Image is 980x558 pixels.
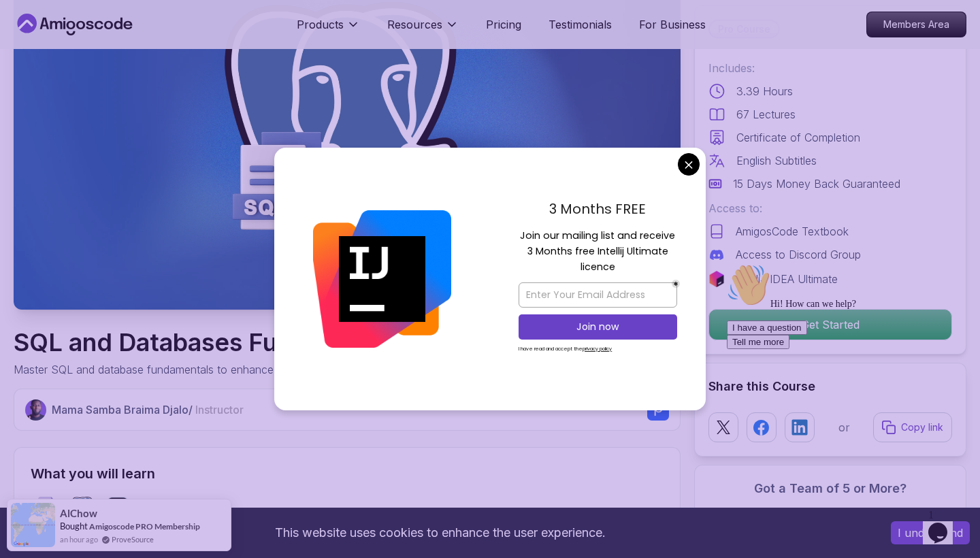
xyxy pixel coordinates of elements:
button: I have a question [5,63,86,77]
p: 67 Lectures [736,106,796,122]
h1: SQL and Databases Fundamentals [14,329,488,356]
p: Certificate of Completion [736,129,860,146]
p: Master SQL and database fundamentals to enhance your data querying and management skills. [14,361,488,378]
h2: Share this Course [708,377,952,396]
div: This website uses cookies to enhance the user experience. [10,518,870,548]
span: AlChow [60,508,97,519]
p: Resources [387,16,442,33]
a: Testimonials [549,16,612,33]
img: terminal logo [107,497,129,519]
button: Tell me more [5,77,68,91]
button: Products [297,16,360,44]
div: 👋Hi! How can we help?I have a questionTell me more [5,5,250,91]
a: Members Area [866,12,966,37]
iframe: chat widget [721,258,966,497]
img: postgres logo [71,497,93,519]
span: Instructor [195,403,244,416]
img: provesource social proof notification image [11,503,55,547]
button: Get Started [708,309,952,340]
p: With one subscription, give your entire team access to all courses and features. [708,504,952,536]
p: Includes: [708,60,952,76]
a: For Business [639,16,706,33]
iframe: chat widget [923,504,966,544]
button: Resources [387,16,459,44]
a: Amigoscode PRO Membership [89,521,200,531]
span: Bought [60,521,88,531]
p: Access to Discord Group [736,246,861,263]
img: :wave: [5,5,49,49]
p: Products [297,16,344,33]
img: sql logo [36,497,58,519]
img: jetbrains logo [708,271,725,287]
p: Access to: [708,200,952,216]
p: Members Area [867,12,966,37]
a: Pricing [486,16,521,33]
span: an hour ago [60,534,98,545]
p: 3.39 Hours [736,83,793,99]
h3: Got a Team of 5 or More? [708,479,952,498]
a: ProveSource [112,534,154,545]
p: Get Started [709,310,951,340]
img: Nelson Djalo [25,399,46,421]
p: Mama Samba Braima Djalo / [52,401,244,418]
p: 15 Days Money Back Guaranteed [733,176,900,192]
button: Accept cookies [891,521,970,544]
span: Hi! How can we help? [5,41,135,51]
p: English Subtitles [736,152,817,169]
h2: What you will learn [31,464,664,483]
p: AmigosCode Textbook [736,223,849,240]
